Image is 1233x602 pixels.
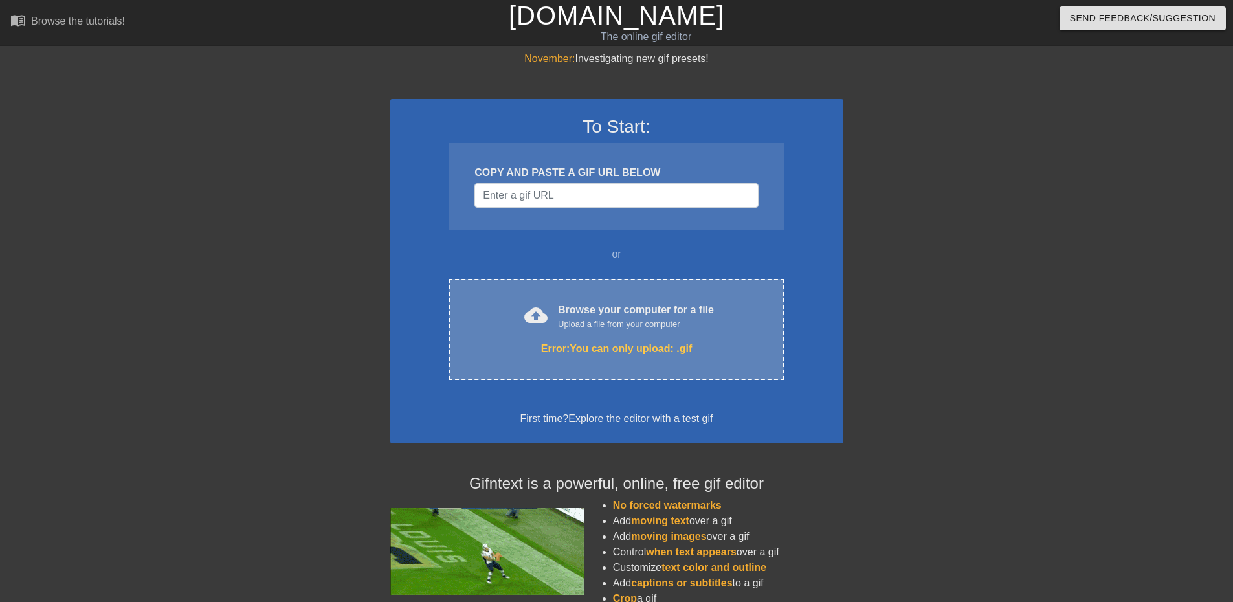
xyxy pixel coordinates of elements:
[613,575,843,591] li: Add to a gif
[424,247,810,262] div: or
[10,12,125,32] a: Browse the tutorials!
[474,165,758,181] div: COPY AND PASTE A GIF URL BELOW
[558,302,714,331] div: Browse your computer for a file
[613,560,843,575] li: Customize
[509,1,724,30] a: [DOMAIN_NAME]
[1060,6,1226,30] button: Send Feedback/Suggestion
[390,508,584,595] img: football_small.gif
[476,341,757,357] div: Error: You can only upload: .gif
[646,546,737,557] span: when text appears
[524,53,575,64] span: November:
[568,413,713,424] a: Explore the editor with a test gif
[407,116,827,138] h3: To Start:
[613,513,843,529] li: Add over a gif
[31,16,125,27] div: Browse the tutorials!
[631,531,706,542] span: moving images
[417,29,874,45] div: The online gif editor
[1070,10,1216,27] span: Send Feedback/Suggestion
[390,51,843,67] div: Investigating new gif presets!
[631,515,689,526] span: moving text
[613,500,722,511] span: No forced watermarks
[558,318,714,331] div: Upload a file from your computer
[631,577,732,588] span: captions or subtitles
[613,544,843,560] li: Control over a gif
[10,12,26,28] span: menu_book
[524,304,548,327] span: cloud_upload
[613,529,843,544] li: Add over a gif
[474,183,758,208] input: Username
[661,562,766,573] span: text color and outline
[407,411,827,427] div: First time?
[390,474,843,493] h4: Gifntext is a powerful, online, free gif editor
